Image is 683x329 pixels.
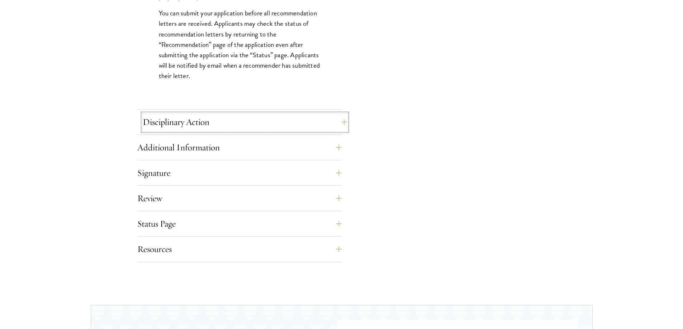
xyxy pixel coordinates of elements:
p: You can submit your application before all recommendation letters are received. Applicants may ch... [159,8,320,81]
button: Additional Information [137,139,342,156]
button: Resources [137,241,342,258]
button: Review [137,190,342,207]
button: Disciplinary Action [143,113,347,131]
button: Signature [137,164,342,182]
button: Status Page [137,215,342,232]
